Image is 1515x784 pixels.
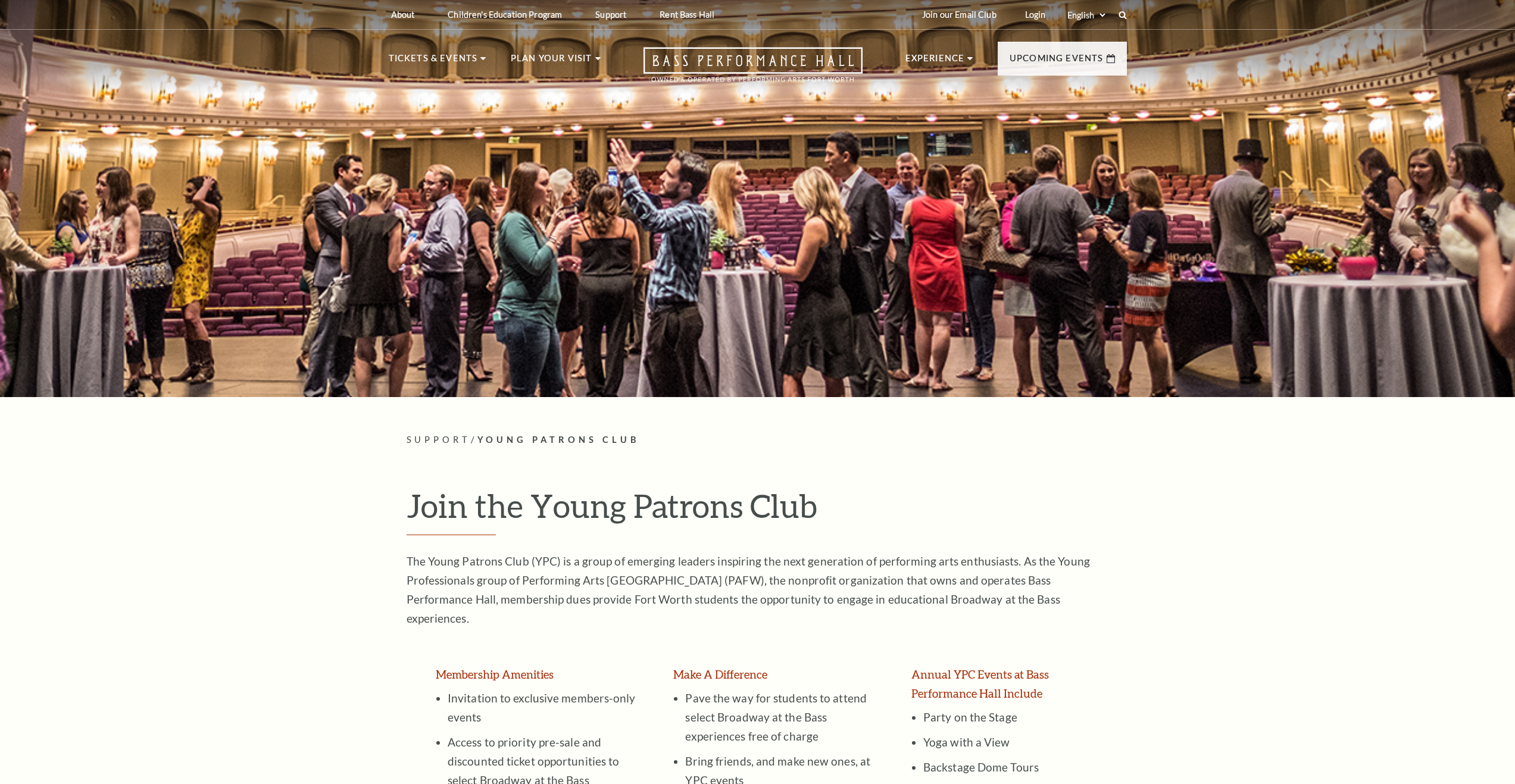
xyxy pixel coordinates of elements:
[673,665,876,684] h3: Make A Difference
[436,665,639,684] h3: Membership Amenities
[660,10,714,20] p: Rent Bass Hall
[1065,10,1107,21] select: Select:
[448,10,562,20] p: Children's Education Program
[595,10,626,20] p: Support
[923,727,1091,752] li: Yoga with a View
[391,10,415,20] p: About
[685,689,876,746] li: Pave the way for students to attend select Broadway at the Bass experiences free of charge
[905,51,965,73] p: Experience
[389,51,478,73] p: Tickets & Events
[448,689,639,727] li: Invitation to exclusive members-only events
[407,486,1109,535] h2: Join the Young Patrons Club
[407,435,471,445] span: Support
[407,552,1109,628] p: The Young Patrons Club (YPC) is a group of emerging leaders inspiring the next generation of perf...
[923,752,1091,777] li: Backstage Dome Tours
[407,433,1109,448] p: /
[923,708,1091,727] li: Party on the Stage
[1010,51,1104,73] p: Upcoming Events
[511,51,592,73] p: Plan Your Visit
[477,435,641,445] span: Young Patrons Club
[911,665,1091,703] h3: Annual YPC Events at Bass Performance Hall Include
